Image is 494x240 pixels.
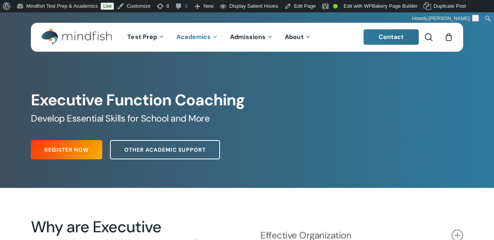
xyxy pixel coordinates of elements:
[285,33,304,41] span: About
[279,34,317,41] a: About
[127,33,157,41] span: Test Prep
[31,23,463,52] header: Main Menu
[31,112,463,125] h5: Develop Essential Skills for School and More
[122,23,317,52] nav: Main Menu
[333,4,338,8] div: Good
[230,33,266,41] span: Admissions
[124,146,206,154] span: Other Academic Support
[122,34,171,41] a: Test Prep
[110,140,220,159] a: Other Academic Support
[171,34,224,41] a: Academics
[364,29,419,45] a: Contact
[428,15,470,21] span: [PERSON_NAME]
[409,12,482,25] a: Howdy,
[31,140,102,159] a: Register Now
[44,146,89,154] span: Register Now
[224,34,279,41] a: Admissions
[31,91,463,110] h1: Executive Function Coaching
[176,33,211,41] span: Academics
[101,3,114,10] a: Live
[379,33,404,41] span: Contact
